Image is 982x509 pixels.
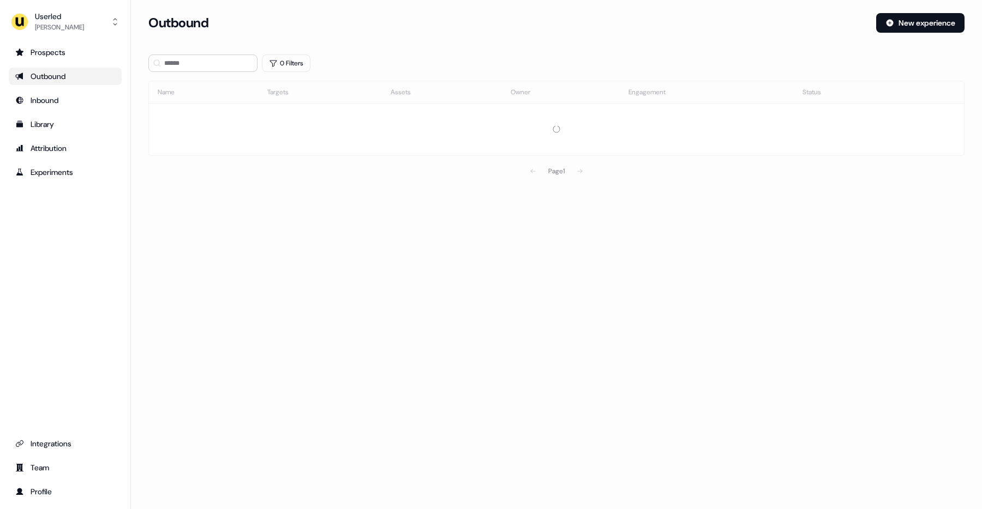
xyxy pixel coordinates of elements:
a: Go to templates [9,116,122,133]
div: Experiments [15,167,115,178]
div: Inbound [15,95,115,106]
button: 0 Filters [262,54,310,72]
div: Integrations [15,438,115,449]
div: Prospects [15,47,115,58]
a: Go to experiments [9,163,122,181]
a: Go to integrations [9,435,122,452]
div: [PERSON_NAME] [35,22,84,33]
a: Go to prospects [9,44,122,61]
div: Userled [35,11,84,22]
div: Outbound [15,71,115,82]
a: Go to attribution [9,140,122,157]
div: Team [15,462,115,473]
a: Go to outbound experience [9,68,122,85]
div: Library [15,119,115,130]
div: Attribution [15,143,115,154]
a: Go to team [9,459,122,476]
a: Go to profile [9,483,122,500]
button: New experience [876,13,965,33]
button: Userled[PERSON_NAME] [9,9,122,35]
h3: Outbound [148,15,208,31]
a: Go to Inbound [9,92,122,109]
div: Profile [15,486,115,497]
